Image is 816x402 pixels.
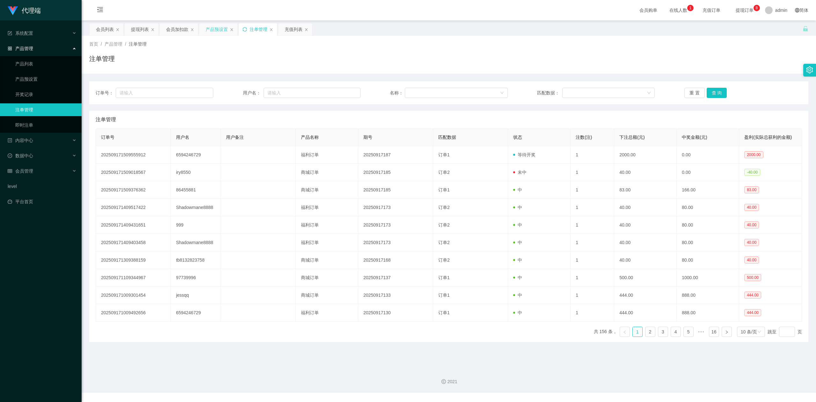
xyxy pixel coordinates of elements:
td: 福利订单 [296,199,358,216]
i: 图标: close [151,28,155,32]
span: 2000.00 [744,151,763,158]
td: 80.00 [677,234,739,251]
li: 共 156 条， [594,327,617,337]
span: 提现订单 [732,8,757,12]
span: ••• [696,327,706,337]
sup: 1 [687,5,694,11]
td: 80.00 [677,251,739,269]
td: 商城订单 [296,269,358,287]
h1: 注单管理 [89,54,115,63]
a: 产品列表 [15,57,76,70]
td: 444.00 [614,304,677,322]
td: 20250917185 [358,181,433,199]
td: 40.00 [614,164,677,181]
span: 状态 [513,135,522,140]
li: 向后 5 页 [696,327,706,337]
span: 中 [513,275,522,280]
input: 请输入 [264,88,361,98]
input: 请输入 [116,88,213,98]
a: level [8,180,76,193]
span: 充值订单 [699,8,724,12]
span: 注单管理 [96,116,116,123]
td: 20250917173 [358,234,433,251]
div: 充值列表 [285,23,302,35]
i: 图标: down [500,91,504,95]
td: 80.00 [677,216,739,234]
span: 中 [513,257,522,263]
span: 注单管理 [129,41,147,47]
td: 1 [571,216,614,234]
td: 40.00 [614,251,677,269]
div: 产品预设置 [206,23,228,35]
i: 图标: check-circle-o [8,153,12,158]
i: 图标: copyright [441,379,446,384]
td: 999 [171,216,221,234]
td: 1 [571,304,614,322]
td: 1 [571,234,614,251]
td: 商城订单 [296,164,358,181]
td: 444.00 [614,287,677,304]
p: 8 [756,5,758,11]
i: 图标: right [725,330,729,334]
div: 注单管理 [250,23,267,35]
span: 匹配数据： [537,90,562,96]
td: 6594246729 [171,146,221,164]
td: Shadowmane8888 [171,199,221,216]
span: 首页 [89,41,98,47]
i: 图标: form [8,31,12,35]
a: 1 [633,327,642,337]
td: 97739996 [171,269,221,287]
span: 期号 [363,135,372,140]
span: 产品管理 [8,46,33,51]
a: 图标: dashboard平台首页 [8,195,76,208]
td: 20250917187 [358,146,433,164]
span: / [101,41,102,47]
td: iry8550 [171,164,221,181]
td: 40.00 [614,216,677,234]
span: 盈利(实际总获利的金额) [744,135,792,140]
td: 166.00 [677,181,739,199]
td: 1 [571,287,614,304]
td: 商城订单 [296,287,358,304]
span: 83.00 [744,186,759,193]
td: 202509171509376362 [96,181,171,199]
span: 订单2 [438,222,450,227]
td: 1 [571,269,614,287]
span: 中 [513,205,522,210]
i: 图标: down [757,330,761,334]
td: 20250917173 [358,199,433,216]
td: 20250917173 [358,216,433,234]
a: 3 [658,327,668,337]
span: 订单2 [438,257,450,263]
div: 10 条/页 [741,327,757,337]
i: 图标: close [190,28,194,32]
span: 用户名： [243,90,264,96]
span: 匹配数据 [438,135,456,140]
span: 444.00 [744,292,761,299]
td: 888.00 [677,304,739,322]
span: 40.00 [744,221,759,228]
td: 86455881 [171,181,221,199]
td: 1 [571,251,614,269]
i: 图标: down [647,91,651,95]
i: 图标: close [269,28,273,32]
span: 40.00 [744,204,759,211]
div: 会员列表 [96,23,114,35]
i: 图标: profile [8,138,12,143]
span: 中 [513,187,522,192]
td: 6594246729 [171,304,221,322]
i: 图标: setting [806,66,813,73]
span: 会员管理 [8,168,33,174]
i: 图标: unlock [803,26,808,32]
td: 202509171409517422 [96,199,171,216]
td: 202509171009492656 [96,304,171,322]
span: 用户备注 [226,135,244,140]
span: 等待开奖 [513,152,535,157]
i: 图标: appstore-o [8,46,12,51]
span: 订单1 [438,152,450,157]
td: 202509171009301454 [96,287,171,304]
span: -40.00 [744,169,760,176]
div: 2021 [87,378,811,385]
span: 内容中心 [8,138,33,143]
i: 图标: close [116,28,120,32]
